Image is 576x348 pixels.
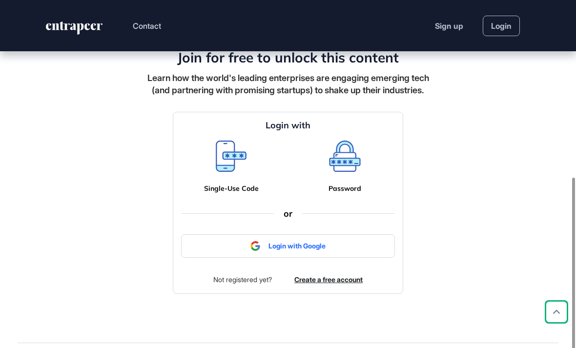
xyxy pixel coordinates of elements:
[45,21,103,38] a: entrapeer-logo
[329,184,361,193] a: Password
[266,120,310,131] h4: Login with
[142,72,434,96] div: Learn how the world's leading enterprises are engaging emerging tech (and partnering with promisi...
[274,208,302,219] div: or
[294,274,363,285] a: Create a free account
[204,184,259,193] a: Single-Use Code
[133,20,161,32] button: Contact
[483,16,520,36] a: Login
[213,273,272,286] div: Not registered yet?
[177,49,399,66] h4: Join for free to unlock this content
[435,20,463,32] a: Sign up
